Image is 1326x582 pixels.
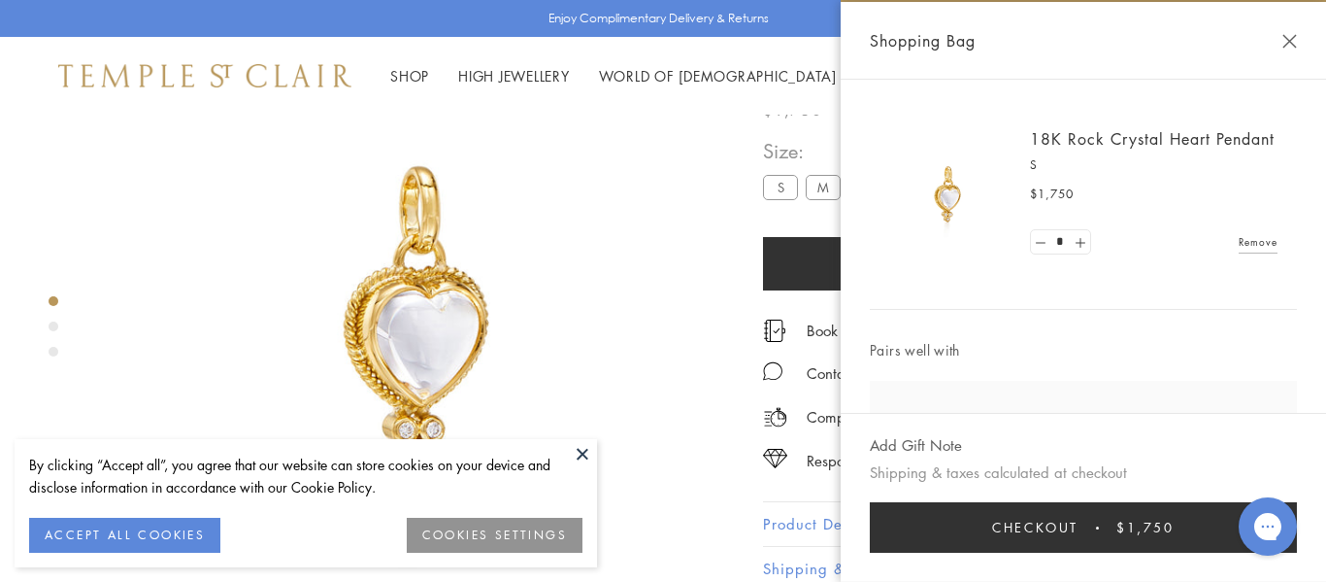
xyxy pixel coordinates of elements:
[1030,155,1277,175] p: S
[763,449,787,468] img: icon_sourcing.svg
[870,502,1297,553] button: Checkout $1,750
[390,66,429,86] a: ShopShop
[49,291,58,372] div: Product gallery navigation
[548,9,769,28] p: Enjoy Complimentary Delivery & Returns
[763,175,798,199] label: S
[889,136,1006,253] img: P55140-BRDIGR10
[870,339,1297,361] span: Pairs well with
[1030,128,1275,150] a: 18K Rock Crystal Heart Pendant
[763,135,891,167] span: Size:
[1116,517,1175,538] span: $1,750
[1229,491,1307,563] iframe: Gorgias live chat messenger
[807,405,1042,429] p: Complimentary Delivery and Returns
[870,433,962,458] button: Add Gift Note
[1239,231,1277,253] a: Remove
[807,361,963,386] div: Contact an Ambassador
[1282,34,1297,49] button: Close Shopping Bag
[599,66,837,86] a: World of [DEMOGRAPHIC_DATA]World of [DEMOGRAPHIC_DATA]
[29,454,582,498] div: By clicking “Accept all”, you agree that our website can store cookies on your device and disclos...
[763,361,782,381] img: MessageIcon-01_2.svg
[763,502,1268,546] button: Product Details
[1030,185,1074,204] span: $1,750
[992,517,1078,538] span: Checkout
[870,461,1297,485] p: Shipping & taxes calculated at checkout
[870,28,976,53] span: Shopping Bag
[807,320,945,341] a: Book an Appointment
[29,518,220,553] button: ACCEPT ALL COOKIES
[763,237,1202,291] button: Add to bag
[807,449,942,473] div: Responsible Sourcing
[407,518,582,553] button: COOKIES SETTINGS
[1031,230,1050,255] a: Set quantity to 0
[458,66,570,86] a: High JewelleryHigh Jewellery
[806,175,841,199] label: M
[763,320,786,342] img: icon_appointment.svg
[1070,230,1089,255] a: Set quantity to 2
[390,64,837,88] nav: Main navigation
[763,405,787,429] img: icon_delivery.svg
[58,64,351,87] img: Temple St. Clair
